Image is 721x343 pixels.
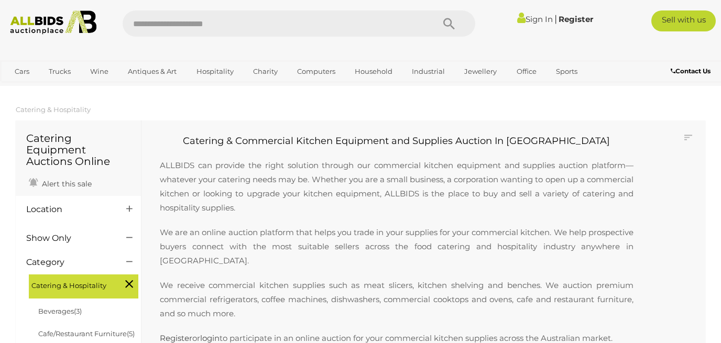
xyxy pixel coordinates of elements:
b: Contact Us [671,67,711,75]
h4: Category [26,258,111,267]
a: Alert this sale [26,175,94,191]
a: Charity [246,63,285,80]
h1: Catering Equipment Auctions Online [26,132,130,167]
span: Alert this sale [39,179,92,189]
p: ALLBIDS can provide the right solution through our commercial kitchen equipment and supplies auct... [149,148,644,215]
p: We are an online auction platform that helps you trade in your supplies for your commercial kitch... [149,225,644,268]
a: Hospitality [190,63,241,80]
a: [GEOGRAPHIC_DATA] [8,80,96,97]
img: Allbids.com.au [5,10,102,35]
a: Trucks [42,63,78,80]
h4: Location [26,205,111,214]
h2: Catering & Commercial Kitchen Equipment and Supplies Auction In [GEOGRAPHIC_DATA] [149,136,644,147]
a: Cars [8,63,36,80]
a: Cafe/Restaurant Furniture(5) [38,329,135,338]
a: Wine [83,63,115,80]
a: Register [160,333,192,343]
a: Catering & Hospitality [16,105,91,114]
a: Beverages(3) [38,307,82,315]
a: Antiques & Art [121,63,183,80]
a: Office [510,63,543,80]
a: Computers [290,63,342,80]
span: (5) [127,329,135,338]
a: Register [559,14,593,24]
a: Sign In [517,14,553,24]
a: Sports [549,63,584,80]
button: Search [423,10,475,37]
a: Industrial [405,63,452,80]
a: Sell with us [651,10,716,31]
a: login [200,333,220,343]
p: We receive commercial kitchen supplies such as meat slicers, kitchen shelving and benches. We auc... [149,278,644,320]
span: (3) [74,307,82,315]
span: | [554,13,557,25]
a: Contact Us [671,65,713,77]
span: Catering & Hospitality [31,277,110,292]
a: Jewellery [457,63,504,80]
a: Household [348,63,399,80]
h4: Show Only [26,234,111,243]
